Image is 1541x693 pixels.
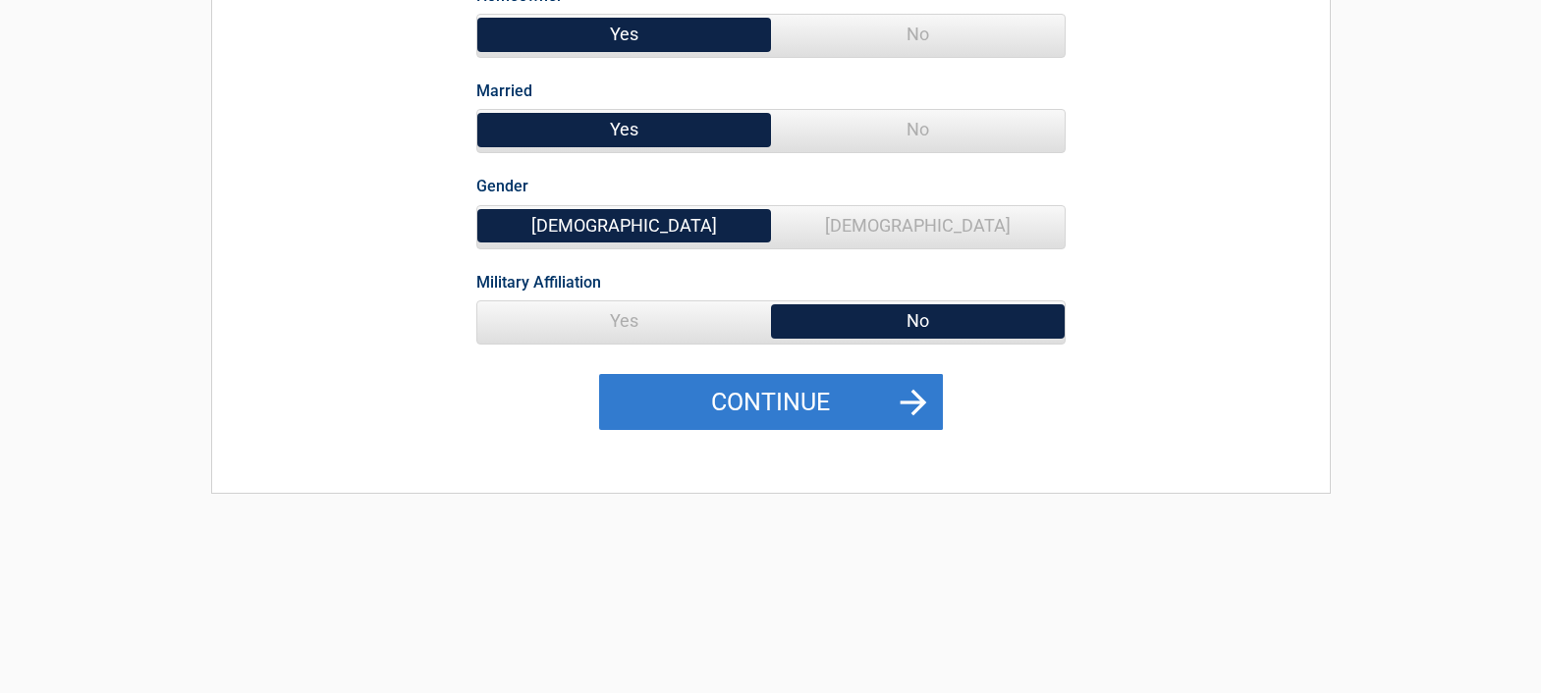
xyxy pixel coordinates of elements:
[477,110,771,149] span: Yes
[771,206,1065,245] span: [DEMOGRAPHIC_DATA]
[771,15,1065,54] span: No
[476,269,601,295] label: Military Affiliation
[477,301,771,341] span: Yes
[477,15,771,54] span: Yes
[599,374,943,431] button: Continue
[771,110,1065,149] span: No
[771,301,1065,341] span: No
[476,173,528,199] label: Gender
[476,78,532,104] label: Married
[477,206,771,245] span: [DEMOGRAPHIC_DATA]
